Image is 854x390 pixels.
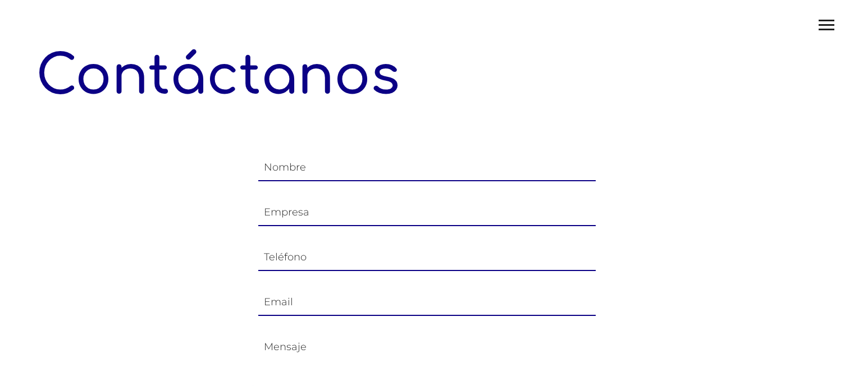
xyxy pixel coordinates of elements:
[36,46,400,106] span: Contáctanos
[264,207,309,218] label: Empresa
[264,162,306,173] label: Nombre
[264,251,307,263] label: Teléfono
[264,296,293,308] label: Email
[264,341,307,352] label: Mensaje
